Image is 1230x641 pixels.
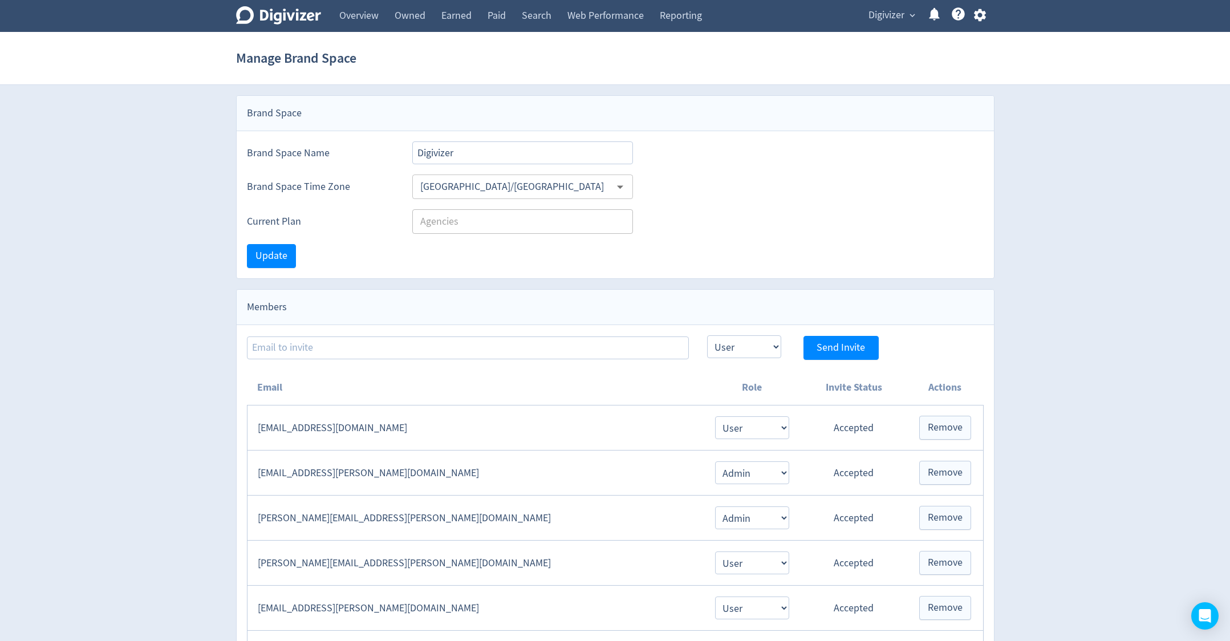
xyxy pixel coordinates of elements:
td: [EMAIL_ADDRESS][PERSON_NAME][DOMAIN_NAME] [247,586,703,631]
th: Invite Status [801,370,907,405]
button: Remove [919,551,971,575]
label: Brand Space Time Zone [247,180,394,194]
td: Accepted [801,496,907,541]
span: Remove [928,423,963,433]
button: Send Invite [803,336,879,360]
td: Accepted [801,405,907,451]
span: Update [255,251,287,261]
input: Select Timezone [416,178,611,196]
button: Remove [919,506,971,530]
input: Brand Space [412,141,634,164]
span: expand_more [907,10,918,21]
span: Remove [928,468,963,478]
button: Remove [919,461,971,485]
div: Open Intercom Messenger [1191,602,1219,630]
td: [EMAIL_ADDRESS][PERSON_NAME][DOMAIN_NAME] [247,451,703,496]
td: Accepted [801,451,907,496]
span: Remove [928,603,963,613]
label: Current Plan [247,214,394,229]
span: Digivizer [868,6,904,25]
h1: Manage Brand Space [236,40,356,76]
button: Remove [919,416,971,440]
th: Actions [907,370,983,405]
td: Accepted [801,586,907,631]
th: Role [703,370,800,405]
button: Remove [919,596,971,620]
button: Open [611,178,629,196]
label: Brand Space Name [247,146,394,160]
td: [PERSON_NAME][EMAIL_ADDRESS][PERSON_NAME][DOMAIN_NAME] [247,541,703,586]
td: Accepted [801,541,907,586]
div: Members [237,290,994,325]
td: [EMAIL_ADDRESS][DOMAIN_NAME] [247,405,703,451]
button: Digivizer [864,6,918,25]
span: Remove [928,558,963,568]
td: [PERSON_NAME][EMAIL_ADDRESS][PERSON_NAME][DOMAIN_NAME] [247,496,703,541]
input: Email to invite [247,336,689,359]
span: Remove [928,513,963,523]
span: Send Invite [817,343,865,353]
th: Email [247,370,703,405]
div: Brand Space [237,96,994,131]
button: Update [247,244,296,268]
